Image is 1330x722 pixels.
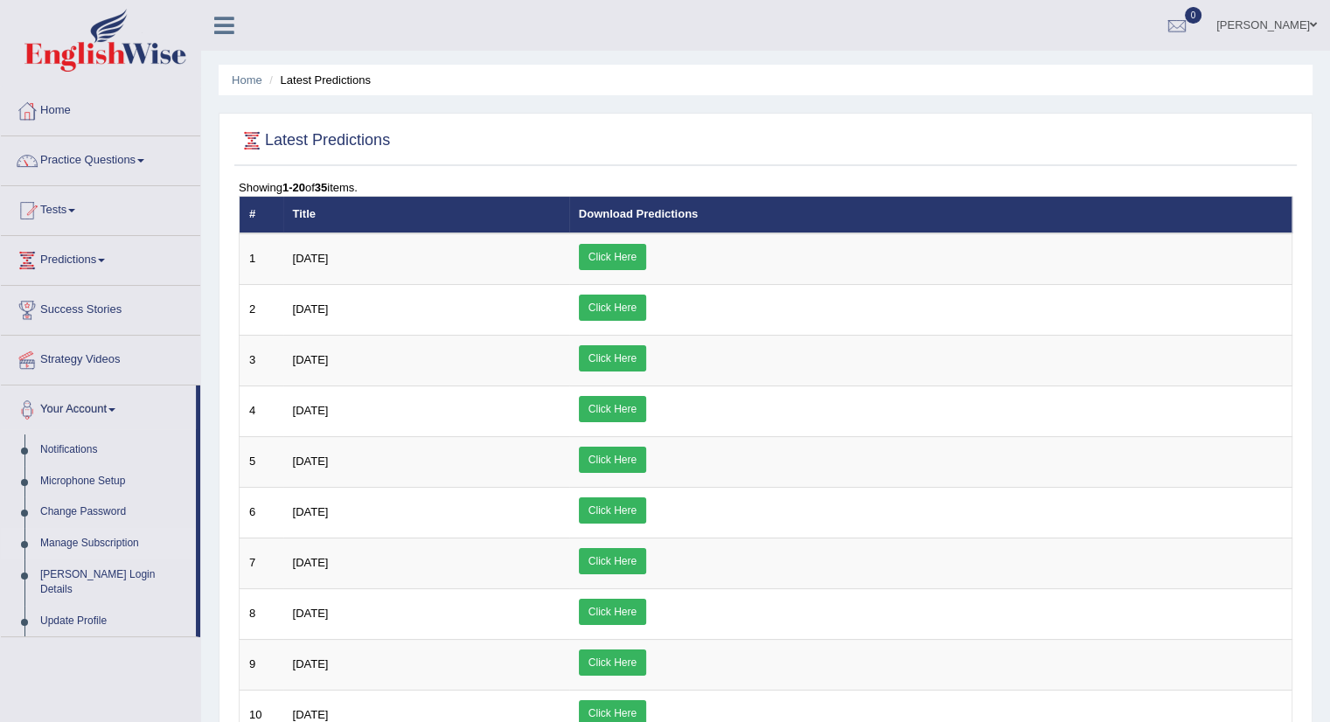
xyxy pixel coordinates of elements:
[293,404,329,417] span: [DATE]
[293,252,329,265] span: [DATE]
[282,181,305,194] b: 1-20
[293,505,329,518] span: [DATE]
[1,385,196,429] a: Your Account
[579,447,646,473] a: Click Here
[1185,7,1202,24] span: 0
[1,236,200,280] a: Predictions
[1,87,200,130] a: Home
[32,434,196,466] a: Notifications
[240,436,283,487] td: 5
[293,657,329,670] span: [DATE]
[293,607,329,620] span: [DATE]
[579,345,646,371] a: Click Here
[32,606,196,637] a: Update Profile
[579,295,646,321] a: Click Here
[293,455,329,468] span: [DATE]
[579,244,646,270] a: Click Here
[240,233,283,285] td: 1
[239,179,1292,196] div: Showing of items.
[579,396,646,422] a: Click Here
[232,73,262,87] a: Home
[1,286,200,330] a: Success Stories
[579,649,646,676] a: Click Here
[1,336,200,379] a: Strategy Videos
[32,496,196,528] a: Change Password
[315,181,327,194] b: 35
[569,197,1292,233] th: Download Predictions
[283,197,569,233] th: Title
[240,639,283,690] td: 9
[240,487,283,538] td: 6
[1,136,200,180] a: Practice Questions
[240,588,283,639] td: 8
[579,497,646,524] a: Click Here
[579,599,646,625] a: Click Here
[265,72,371,88] li: Latest Predictions
[579,548,646,574] a: Click Here
[239,128,390,154] h2: Latest Predictions
[240,284,283,335] td: 2
[32,559,196,606] a: [PERSON_NAME] Login Details
[32,528,196,559] a: Manage Subscription
[240,538,283,588] td: 7
[240,197,283,233] th: #
[1,186,200,230] a: Tests
[293,556,329,569] span: [DATE]
[240,385,283,436] td: 4
[240,335,283,385] td: 3
[293,353,329,366] span: [DATE]
[32,466,196,497] a: Microphone Setup
[293,708,329,721] span: [DATE]
[293,302,329,316] span: [DATE]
